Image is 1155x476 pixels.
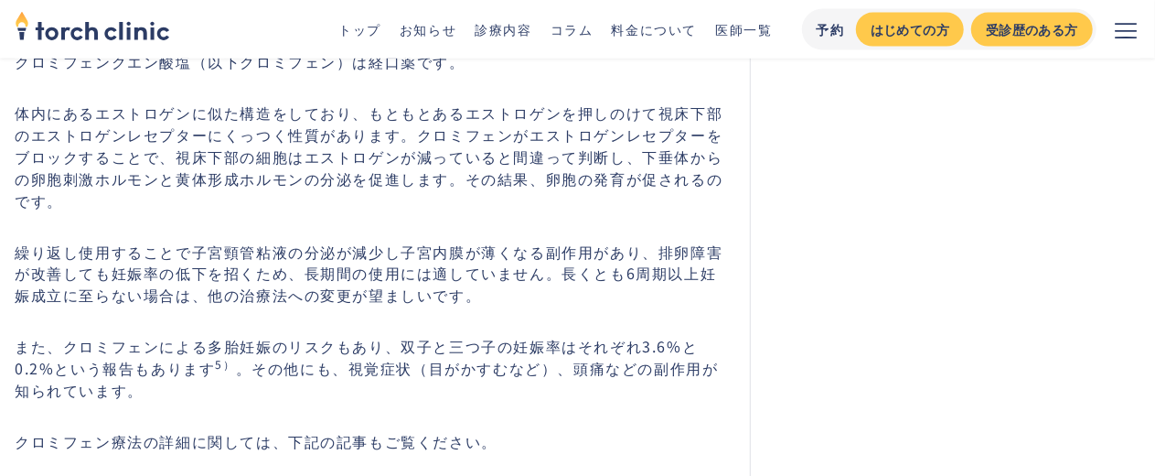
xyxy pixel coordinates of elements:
p: また、クロミフェンによる多胎妊娠のリスクもあり、双子と三つ子の妊娠率はそれぞれ3.6%と0.2%という報告もあります 。その他にも、視覚症状（目がかすむなど）、頭痛などの副作用が知られています。 [15,336,728,402]
p: クロミフェン療法の詳細に関しては、下記の記事もご覧ください。 [15,431,728,453]
p: 体内にあるエストロゲンに似た構造をしており、もともとあるエストロゲンを押しのけて視床下部のエストロゲンレセプターにくっつく性質があります。クロミフェンがエストロゲンレセプターをブロックすることで... [15,102,728,211]
a: コラム [551,20,594,38]
a: 診療内容 [475,20,531,38]
div: 受診歴のある方 [986,20,1078,39]
div: 予約 [817,20,845,39]
a: 料金について [612,20,698,38]
a: home [15,13,170,46]
p: クロミフェンクエン酸塩（以下クロミフェン）は経口薬です。 [15,50,728,72]
a: お知らせ [400,20,456,38]
p: 繰り返し使用することで子宮頸管粘液の分泌が減少し子宮内膜が薄くなる副作用があり、排卵障害が改善しても妊娠率の低下を招くため、長期間の使用には適していません。長くとも6周期以上妊娠成立に至らない場... [15,241,728,307]
sup: 5） [215,357,235,373]
img: torch clinic [15,5,170,46]
a: トップ [338,20,381,38]
a: 医師一覧 [715,20,772,38]
a: はじめての方 [856,13,964,47]
a: 受診歴のある方 [971,13,1093,47]
div: はじめての方 [871,20,949,39]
